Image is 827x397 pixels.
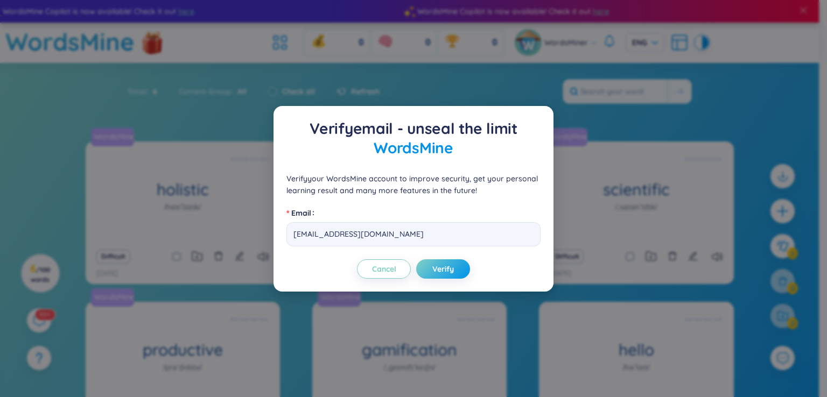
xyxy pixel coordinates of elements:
input: Email [286,222,541,246]
p: Verify email - unseal the limit [286,119,541,158]
p: Verify your WordsMine account to improve security, get your personal learning result and many mor... [286,173,541,196]
span: Verify [432,264,454,274]
button: Verify [416,259,470,279]
button: Cancel [357,259,411,279]
span: Cancel [372,264,396,274]
label: Email [286,204,319,222]
span: WordsMine [374,138,453,157]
